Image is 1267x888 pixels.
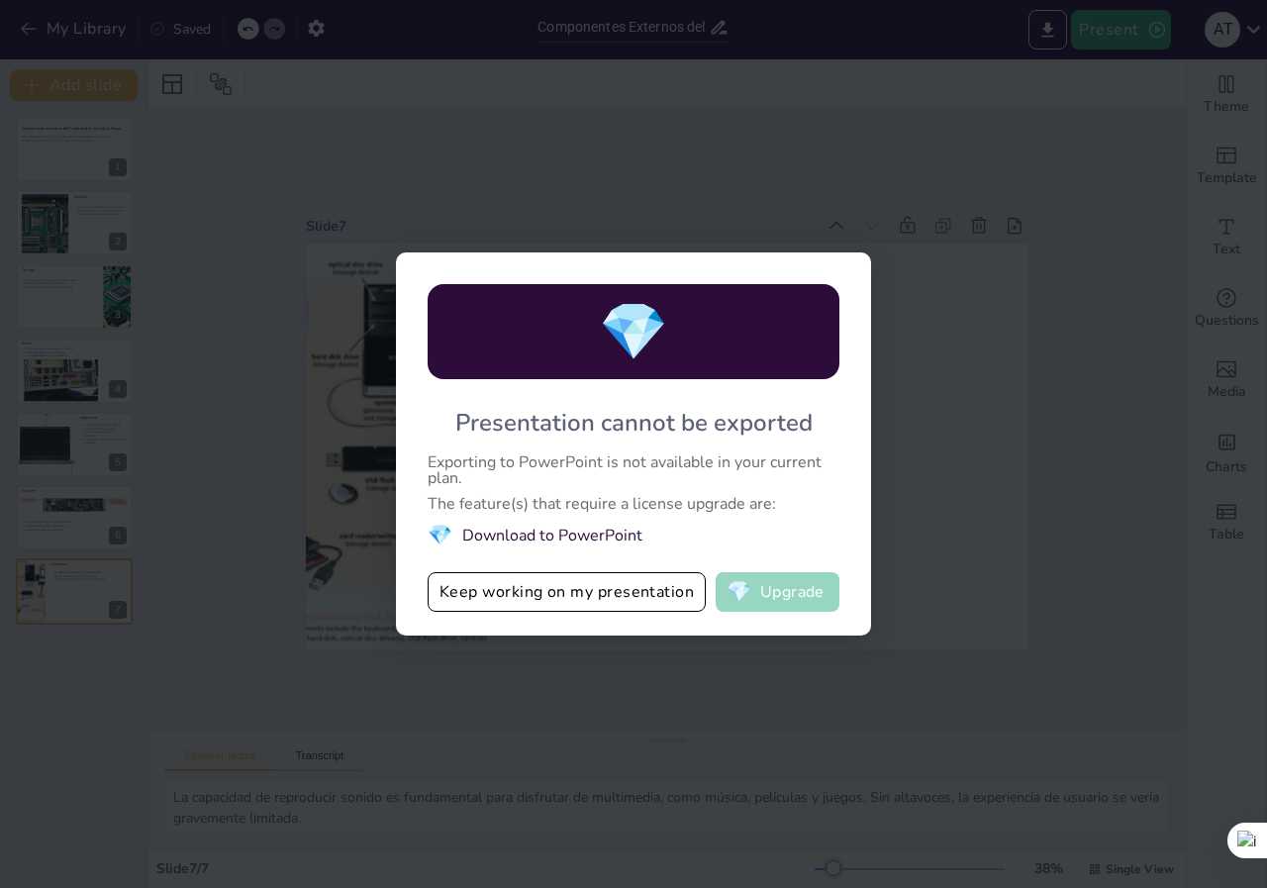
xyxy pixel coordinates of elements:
div: The feature(s) that require a license upgrade are: [428,496,839,512]
div: Presentation cannot be exported [455,407,813,439]
div: Exporting to PowerPoint is not available in your current plan. [428,454,839,486]
span: diamond [599,294,668,370]
li: Download to PowerPoint [428,522,839,548]
button: Keep working on my presentation [428,572,706,612]
span: diamond [727,582,751,602]
span: diamond [428,522,452,548]
button: diamondUpgrade [716,572,839,612]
